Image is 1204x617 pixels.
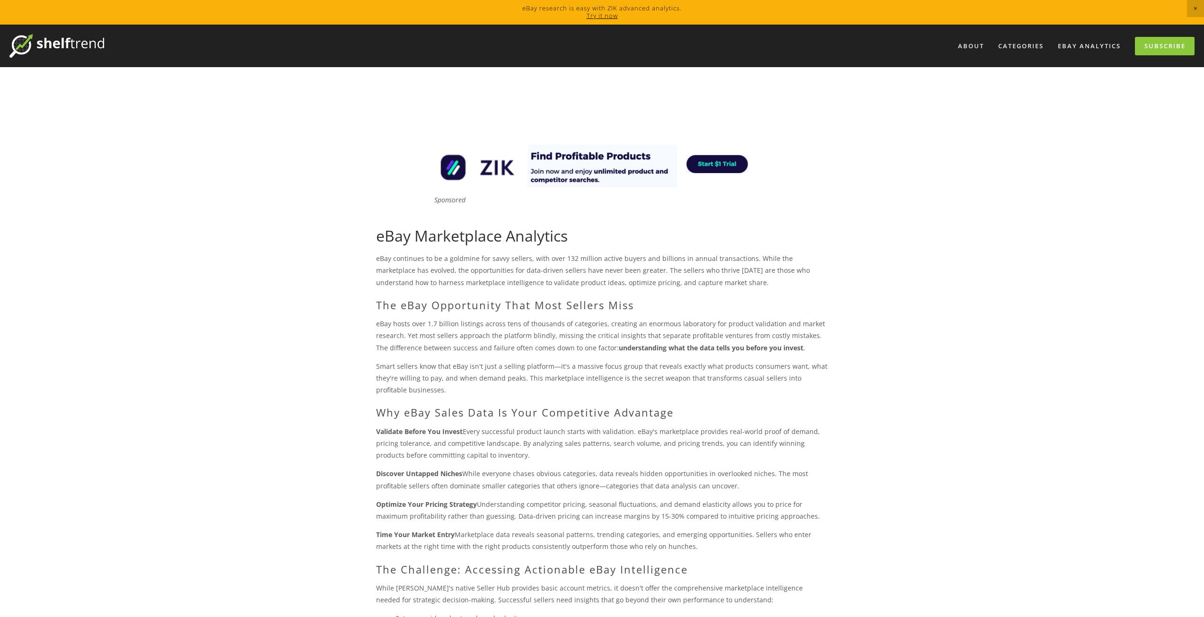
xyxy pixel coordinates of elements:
[587,11,618,20] a: Try it now
[376,469,462,478] strong: Discover Untapped Niches
[376,406,828,418] h2: Why eBay Sales Data Is Your Competitive Advantage
[1052,38,1127,54] a: eBay Analytics
[376,426,828,461] p: Every successful product launch starts with validation. eBay's marketplace provides real-world pr...
[376,498,828,522] p: Understanding competitor pricing, seasonal fluctuations, and demand elasticity allows you to pric...
[9,34,104,58] img: ShelfTrend
[376,500,477,509] strong: Optimize Your Pricing Strategy
[376,529,828,552] p: Marketplace data reveals seasonal patterns, trending categories, and emerging opportunities. Sell...
[376,582,828,606] p: While [PERSON_NAME]'s native Seller Hub provides basic account metrics, it doesn't offer the comp...
[434,195,466,204] em: Sponsored
[376,360,828,396] p: Smart sellers know that eBay isn't just a selling platform—it's a massive focus group that reveal...
[376,530,455,539] strong: Time Your Market Entry
[376,318,828,354] p: eBay hosts over 1.7 billion listings across tens of thousands of categories, creating an enormous...
[376,563,828,575] h2: The Challenge: Accessing Actionable eBay Intelligence
[376,252,828,288] p: eBay continues to be a goldmine for savvy sellers, with over 132 million active buyers and billio...
[376,299,828,311] h2: The eBay Opportunity That Most Sellers Miss
[619,343,803,352] strong: understanding what the data tells you before you invest
[376,427,463,436] strong: Validate Before You Invest
[992,38,1050,54] div: Categories
[1135,37,1195,55] a: Subscribe
[376,468,828,491] p: While everyone chases obvious categories, data reveals hidden opportunities in overlooked niches....
[952,38,990,54] a: About
[376,227,828,245] h1: eBay Marketplace Analytics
